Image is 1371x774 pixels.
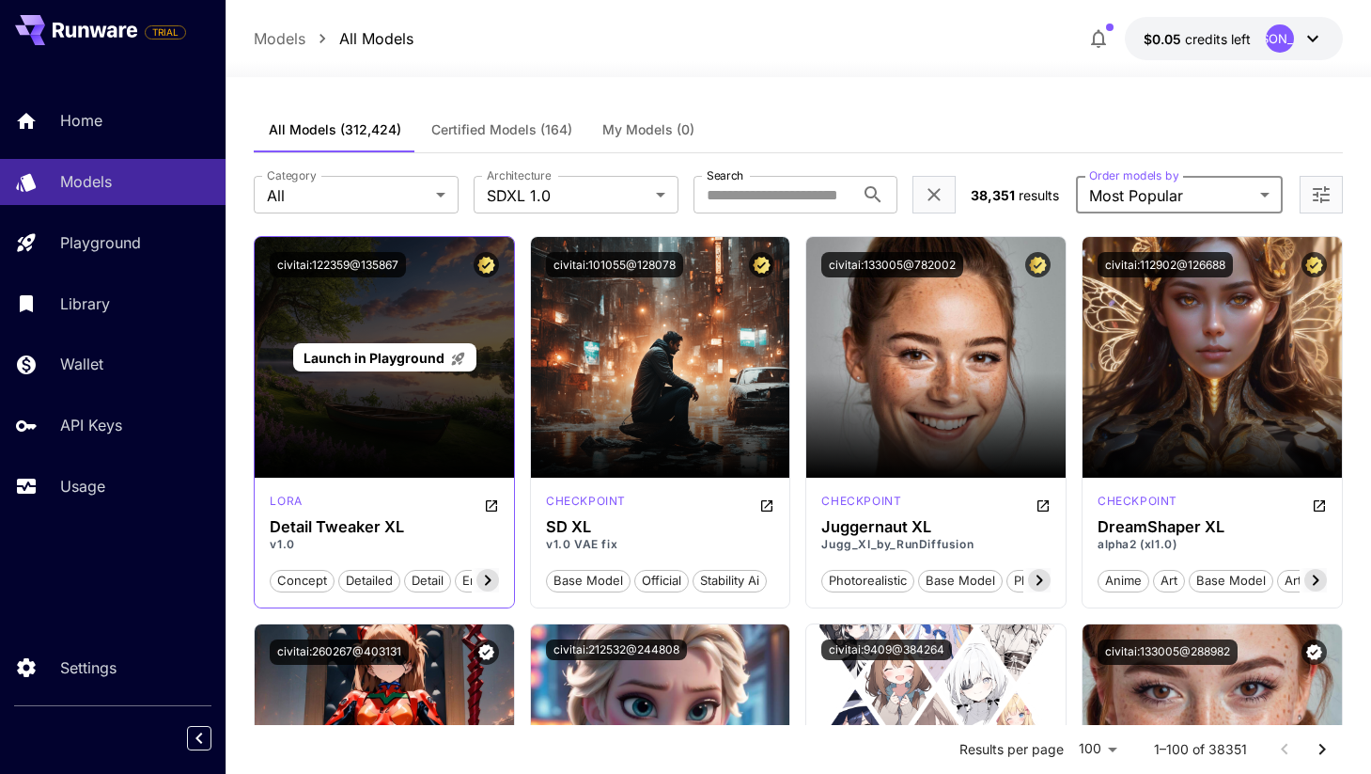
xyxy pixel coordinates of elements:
[918,568,1003,592] button: base model
[693,572,766,591] span: stability ai
[1098,572,1148,591] span: anime
[1071,735,1124,763] div: 100
[254,27,305,50] a: Models
[749,252,774,277] button: Certified Model – Vetted for best performance and includes a commercial license.
[1312,493,1327,515] button: Open in CivitAI
[959,740,1064,759] p: Results per page
[821,493,901,515] div: SDXL 1.0
[1019,187,1059,203] span: results
[60,170,112,193] p: Models
[1098,640,1238,665] button: civitai:133005@288982
[455,568,525,592] button: enhancer
[487,167,551,183] label: Architecture
[546,536,775,553] p: v1.0 VAE fix
[270,640,409,665] button: civitai:260267@403131
[821,493,901,510] p: checkpoint
[270,518,499,536] h3: Detail Tweaker XL
[474,640,499,665] button: Verified working
[1266,24,1294,53] div: H[PERSON_NAME]
[1277,568,1336,592] button: artstyle
[254,27,413,50] nav: breadcrumb
[1098,536,1327,553] p: alpha2 (xl1.0)
[270,568,335,592] button: concept
[1310,183,1332,207] button: Open more filters
[293,343,476,372] a: Launch in Playground
[60,414,122,436] p: API Keys
[146,25,185,39] span: TRIAL
[404,568,451,592] button: detail
[60,231,141,254] p: Playground
[60,656,117,679] p: Settings
[267,184,428,207] span: All
[1301,252,1327,277] button: Certified Model – Vetted for best performance and includes a commercial license.
[1098,493,1177,510] p: checkpoint
[971,187,1015,203] span: 38,351
[707,167,743,183] label: Search
[602,121,694,138] span: My Models (0)
[634,568,689,592] button: official
[60,292,110,315] p: Library
[546,518,775,536] h3: SD XL
[1189,568,1273,592] button: base model
[1144,29,1251,49] div: $0.05
[474,252,499,277] button: Certified Model – Vetted for best performance and includes a commercial license.
[1154,572,1184,591] span: art
[431,121,572,138] span: Certified Models (164)
[270,493,302,510] p: lora
[821,536,1051,553] p: Jugg_XI_by_RunDiffusion
[1036,493,1051,515] button: Open in CivitAI
[1098,252,1233,277] button: civitai:112902@126688
[456,572,524,591] span: enhancer
[1301,640,1327,665] button: Verified working
[1153,568,1185,592] button: art
[1007,572,1054,591] span: photo
[60,109,102,132] p: Home
[304,350,444,366] span: Launch in Playground
[1154,740,1247,759] p: 1–100 of 38351
[546,568,631,592] button: base model
[923,183,945,207] button: Clear filters (1)
[339,572,399,591] span: detailed
[547,572,630,591] span: base model
[1144,31,1185,47] span: $0.05
[1089,167,1178,183] label: Order models by
[187,726,211,750] button: Collapse sidebar
[1025,252,1051,277] button: Certified Model – Vetted for best performance and includes a commercial license.
[1006,568,1055,592] button: photo
[267,167,317,183] label: Category
[269,121,401,138] span: All Models (312,424)
[201,721,226,755] div: Collapse sidebar
[1190,572,1272,591] span: base model
[405,572,450,591] span: detail
[270,252,406,277] button: civitai:122359@135867
[339,27,413,50] a: All Models
[693,568,767,592] button: stability ai
[270,493,302,515] div: SDXL 1.0
[145,21,186,43] span: Add your payment card to enable full platform functionality.
[1089,184,1253,207] span: Most Popular
[1098,568,1149,592] button: anime
[821,568,914,592] button: photorealistic
[635,572,688,591] span: official
[546,493,626,510] p: checkpoint
[60,353,103,375] p: Wallet
[546,252,683,277] button: civitai:101055@128078
[60,475,105,498] p: Usage
[1098,493,1177,515] div: SDXL 1.0
[1278,572,1335,591] span: artstyle
[1125,17,1343,60] button: $0.05H[PERSON_NAME]
[821,518,1051,536] h3: Juggernaut XL
[1098,518,1327,536] h3: DreamShaper XL
[271,572,334,591] span: concept
[338,568,400,592] button: detailed
[487,184,648,207] span: SDXL 1.0
[759,493,774,515] button: Open in CivitAI
[822,572,913,591] span: photorealistic
[1185,31,1251,47] span: credits left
